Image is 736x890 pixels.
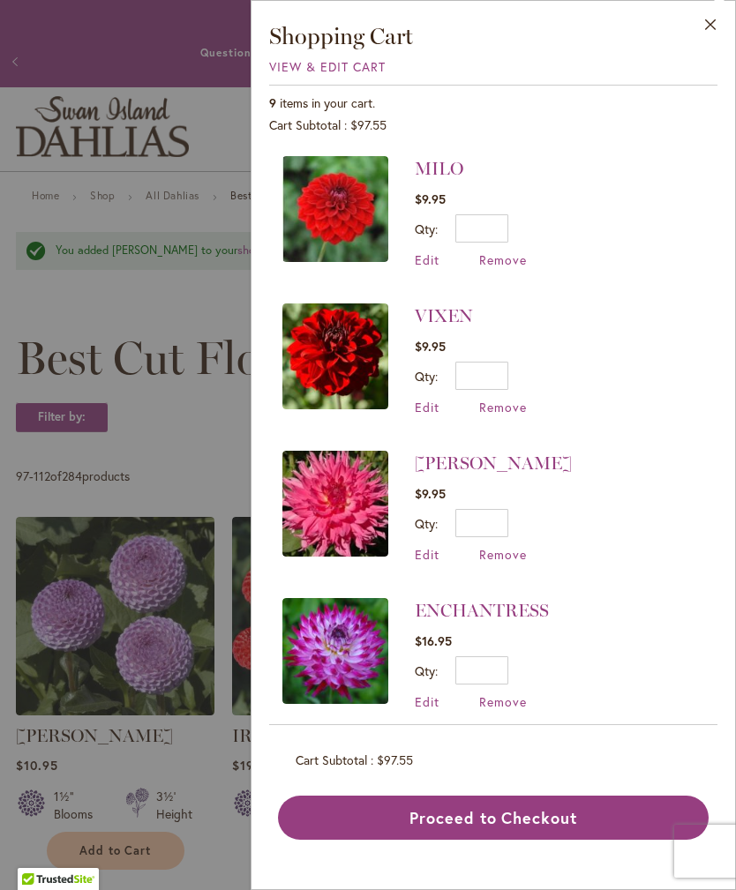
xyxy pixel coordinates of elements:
[296,752,367,768] span: Cart Subtotal
[479,693,527,710] a: Remove
[282,303,388,409] img: VIXEN
[282,598,388,704] img: ENCHANTRESS
[269,22,413,50] span: Shopping Cart
[415,158,463,179] a: MILO
[415,546,439,563] a: Edit
[415,452,572,474] a: [PERSON_NAME]
[479,399,527,415] a: Remove
[282,451,388,557] img: HELEN RICHMOND
[282,156,388,268] a: MILO
[415,632,452,649] span: $16.95
[415,368,438,385] label: Qty
[282,303,388,415] a: VIXEN
[415,191,446,207] span: $9.95
[415,515,438,532] label: Qty
[415,485,446,502] span: $9.95
[415,251,439,268] a: Edit
[350,116,387,133] span: $97.55
[415,338,446,355] span: $9.95
[282,451,388,563] a: HELEN RICHMOND
[377,752,413,768] span: $97.55
[415,305,473,326] a: VIXEN
[415,693,439,710] a: Edit
[282,598,388,710] a: ENCHANTRESS
[269,94,276,111] span: 9
[269,116,341,133] span: Cart Subtotal
[280,94,375,111] span: items in your cart.
[415,221,438,237] label: Qty
[13,827,63,877] iframe: Launch Accessibility Center
[479,251,527,268] span: Remove
[415,600,549,621] a: ENCHANTRESS
[415,399,439,415] a: Edit
[278,796,709,840] button: Proceed to Checkout
[282,156,388,262] img: MILO
[479,546,527,563] a: Remove
[415,662,438,679] label: Qty
[269,58,386,75] a: View & Edit Cart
